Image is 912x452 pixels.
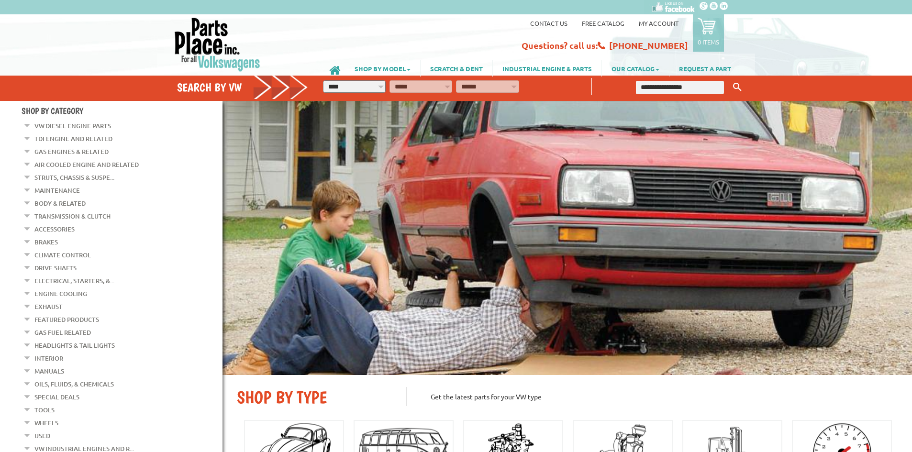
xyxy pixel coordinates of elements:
a: Featured Products [34,313,99,326]
a: Wheels [34,417,58,429]
a: Climate Control [34,249,91,261]
a: TDI Engine and Related [34,132,112,145]
a: Gas Fuel Related [34,326,91,339]
a: OUR CATALOG [602,60,669,77]
button: Keyword Search [730,79,745,95]
a: Headlights & Tail Lights [34,339,115,352]
img: First slide [900x500] [222,101,912,375]
a: SHOP BY MODEL [345,60,420,77]
a: Struts, Chassis & Suspe... [34,171,114,184]
a: Free Catalog [582,19,624,27]
h4: Shop By Category [22,106,222,116]
a: Tools [34,404,55,416]
a: Special Deals [34,391,79,403]
a: My Account [639,19,678,27]
h2: SHOP BY TYPE [237,387,391,408]
a: Air Cooled Engine and Related [34,158,139,171]
img: Parts Place Inc! [174,17,261,72]
a: VW Diesel Engine Parts [34,120,111,132]
p: 0 items [698,38,719,46]
a: Drive Shafts [34,262,77,274]
a: SCRATCH & DENT [421,60,492,77]
a: Exhaust [34,300,63,313]
a: Gas Engines & Related [34,145,109,158]
a: Maintenance [34,184,80,197]
a: Electrical, Starters, &... [34,275,114,287]
a: Accessories [34,223,75,235]
a: Body & Related [34,197,86,209]
a: Oils, Fluids, & Chemicals [34,378,114,390]
a: Interior [34,352,63,364]
p: Get the latest parts for your VW type [406,387,898,406]
a: INDUSTRIAL ENGINE & PARTS [493,60,601,77]
a: REQUEST A PART [669,60,741,77]
a: Transmission & Clutch [34,210,111,222]
a: Brakes [34,236,58,248]
a: Engine Cooling [34,287,87,300]
a: Manuals [34,365,64,377]
a: Contact us [530,19,567,27]
a: Used [34,430,50,442]
a: 0 items [693,14,724,52]
h4: Search by VW [177,80,308,94]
